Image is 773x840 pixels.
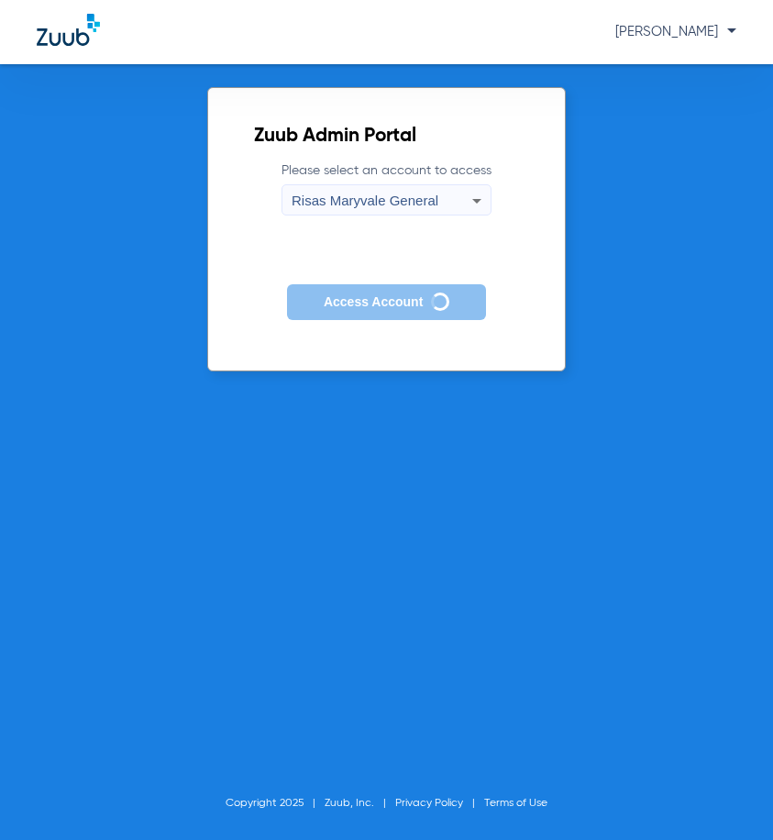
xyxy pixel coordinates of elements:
label: Please select an account to access [282,161,491,216]
iframe: Chat Widget [681,752,773,840]
span: [PERSON_NAME] [615,25,736,39]
span: Access Account [324,294,423,309]
h2: Zuub Admin Portal [254,127,519,146]
li: Copyright 2025 [226,794,325,812]
a: Privacy Policy [395,798,463,809]
a: Terms of Use [484,798,547,809]
button: Access Account [287,284,486,320]
li: Zuub, Inc. [325,794,395,812]
span: Risas Maryvale General [292,193,438,208]
img: Zuub Logo [37,14,100,46]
